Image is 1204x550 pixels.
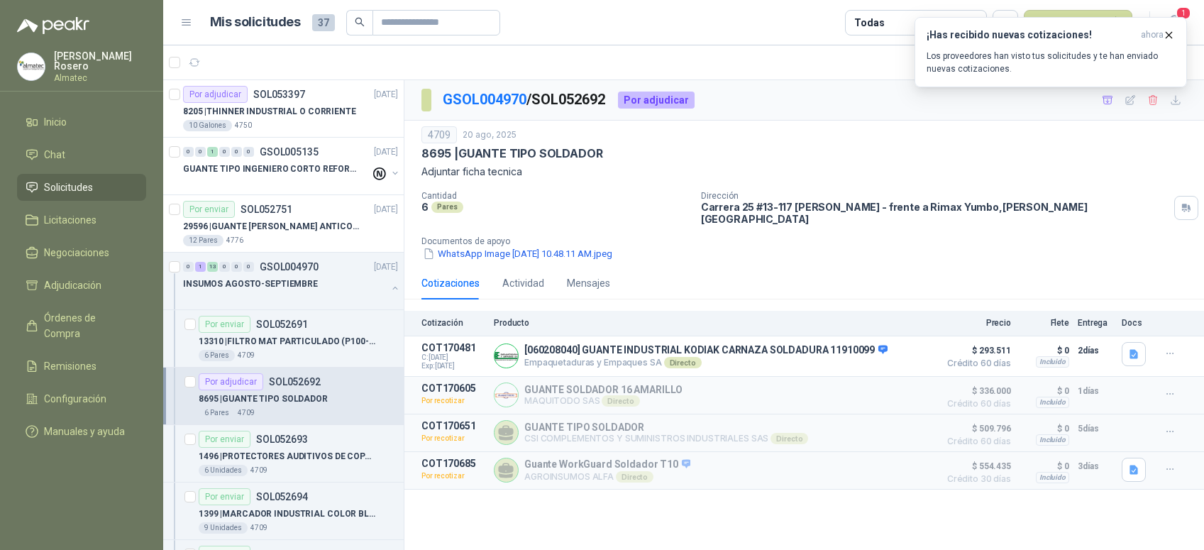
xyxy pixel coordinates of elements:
[940,458,1011,475] span: $ 554.435
[183,143,401,189] a: 0 0 1 0 0 0 GSOL005135[DATE] GUANTE TIPO INGENIERO CORTO REFORZADO
[524,384,683,395] p: GUANTE SOLDADOR 16 AMARILLO
[199,488,250,505] div: Por enviar
[421,236,1198,246] p: Documentos de apoyo
[567,275,610,291] div: Mensajes
[915,17,1187,87] button: ¡Has recibido nuevas cotizaciones!ahora Los proveedores han visto tus solicitudes y te han enviad...
[231,147,242,157] div: 0
[199,465,248,476] div: 6 Unidades
[940,359,1011,368] span: Crédito 60 días
[602,395,639,407] div: Directo
[199,450,375,463] p: 1496 | PROTECTORES AUDITIVOS DE COPA PARA CASCO
[256,434,308,444] p: SOL052693
[44,424,125,439] span: Manuales y ayuda
[243,262,254,272] div: 0
[940,437,1011,446] span: Crédito 60 días
[44,358,96,374] span: Remisiones
[163,483,404,540] a: Por enviarSOL0526941399 |MARCADOR INDUSTRIAL COLOR BLANCO9 Unidades4709
[431,202,463,213] div: Pares
[199,431,250,448] div: Por enviar
[235,120,252,131] p: 4750
[269,377,321,387] p: SOL052692
[421,342,485,353] p: COT170481
[524,433,808,444] p: CSI COMPLEMENTOS Y SUMINISTROS INDUSTRIALES SAS
[17,141,146,168] a: Chat
[1036,434,1069,446] div: Incluido
[195,262,206,272] div: 1
[1020,420,1069,437] p: $ 0
[44,114,67,130] span: Inicio
[421,191,690,201] p: Cantidad
[421,458,485,469] p: COT170685
[231,262,242,272] div: 0
[524,471,690,483] p: AGROINSUMOS ALFA
[495,344,518,368] img: Company Logo
[927,29,1135,41] h3: ¡Has recibido nuevas cotizaciones!
[940,383,1011,400] span: $ 336.000
[219,147,230,157] div: 0
[443,91,526,108] a: GSOL004970
[183,163,360,176] p: GUANTE TIPO INGENIERO CORTO REFORZADO
[463,128,517,142] p: 20 ago, 2025
[44,277,101,293] span: Adjudicación
[312,14,335,31] span: 37
[17,418,146,445] a: Manuales y ayuda
[17,109,146,136] a: Inicio
[374,145,398,159] p: [DATE]
[163,425,404,483] a: Por enviarSOL0526931496 |PROTECTORES AUDITIVOS DE COPA PARA CASCO6 Unidades4709
[1176,6,1191,20] span: 1
[771,433,808,444] div: Directo
[183,86,248,103] div: Por adjudicar
[524,395,683,407] p: MAQUITODO SAS
[1161,10,1187,35] button: 1
[1078,458,1113,475] p: 3 días
[421,431,485,446] p: Por recotizar
[940,475,1011,483] span: Crédito 30 días
[183,120,232,131] div: 10 Galones
[701,191,1169,201] p: Dirección
[421,164,1187,180] p: Adjuntar ficha tecnica
[256,492,308,502] p: SOL052694
[17,239,146,266] a: Negociaciones
[421,318,485,328] p: Cotización
[1078,342,1113,359] p: 2 días
[1020,383,1069,400] p: $ 0
[616,471,653,483] div: Directo
[243,147,254,157] div: 0
[618,92,695,109] div: Por adjudicar
[250,465,267,476] p: 4709
[183,258,401,304] a: 0 1 13 0 0 0 GSOL004970[DATE] INSUMOS AGOSTO-SEPTIEMBRE
[207,147,218,157] div: 1
[421,362,485,370] span: Exp: [DATE]
[355,17,365,27] span: search
[495,383,518,407] img: Company Logo
[199,507,375,521] p: 1399 | MARCADOR INDUSTRIAL COLOR BLANCO
[1020,458,1069,475] p: $ 0
[1020,318,1069,328] p: Flete
[260,147,319,157] p: GSOL005135
[163,195,404,253] a: Por enviarSOL052751[DATE] 29596 |GUANTE [PERSON_NAME] ANTICORTE NIV 5 TALLA L12 Pares4776
[524,344,888,357] p: [060208040] GUANTE INDUSTRIAL KODIAK CARNAZA SOLDADURA 11910099
[17,385,146,412] a: Configuración
[17,174,146,201] a: Solicitudes
[17,207,146,233] a: Licitaciones
[183,105,356,119] p: 8205 | THINNER INDUSTRIAL O CORRIENTE
[524,422,808,433] p: GUANTE TIPO SOLDADOR
[241,204,292,214] p: SOL052751
[1078,383,1113,400] p: 1 días
[199,407,235,419] div: 6 Pares
[494,318,932,328] p: Producto
[226,235,243,246] p: 4776
[854,15,884,31] div: Todas
[940,400,1011,408] span: Crédito 60 días
[163,310,404,368] a: Por enviarSOL05269113310 |FILTRO MAT PARTICULADO (P100-2097)3M6 Pares4709
[44,391,106,407] span: Configuración
[44,147,65,163] span: Chat
[17,353,146,380] a: Remisiones
[421,420,485,431] p: COT170651
[183,262,194,272] div: 0
[44,310,133,341] span: Órdenes de Compra
[524,458,690,471] p: Guante WorkGuard Soldador T10
[199,392,328,406] p: 8695 | GUANTE TIPO SOLDADOR
[1141,29,1164,41] span: ahora
[421,275,480,291] div: Cotizaciones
